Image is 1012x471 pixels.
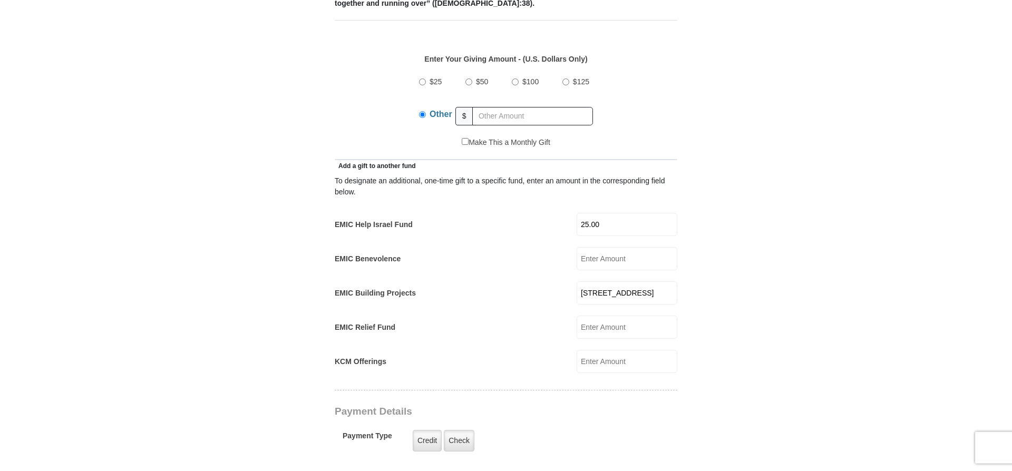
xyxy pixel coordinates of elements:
[335,406,604,418] h3: Payment Details
[522,77,539,86] span: $100
[455,107,473,125] span: $
[577,247,677,270] input: Enter Amount
[573,77,589,86] span: $125
[462,137,550,148] label: Make This a Monthly Gift
[424,55,587,63] strong: Enter Your Giving Amount - (U.S. Dollars Only)
[335,322,395,333] label: EMIC Relief Fund
[335,175,677,198] div: To designate an additional, one-time gift to a specific fund, enter an amount in the correspondin...
[577,316,677,339] input: Enter Amount
[335,219,413,230] label: EMIC Help Israel Fund
[335,356,386,367] label: KCM Offerings
[577,350,677,373] input: Enter Amount
[577,213,677,236] input: Enter Amount
[335,288,416,299] label: EMIC Building Projects
[335,253,401,264] label: EMIC Benevolence
[430,77,442,86] span: $25
[472,107,593,125] input: Other Amount
[430,110,452,119] span: Other
[462,138,469,145] input: Make This a Monthly Gift
[413,430,442,452] label: Credit
[343,431,392,446] h5: Payment Type
[335,162,416,170] span: Add a gift to another fund
[476,77,488,86] span: $50
[577,281,677,305] input: Enter Amount
[444,430,474,452] label: Check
